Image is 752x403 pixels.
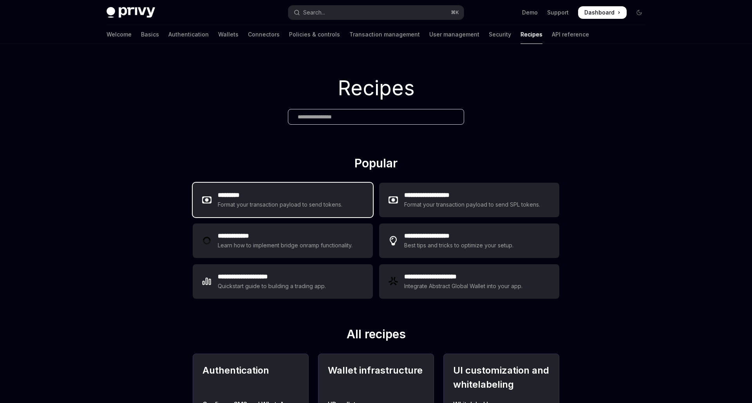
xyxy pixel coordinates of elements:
[218,25,239,44] a: Wallets
[552,25,589,44] a: API reference
[218,281,326,291] div: Quickstart guide to building a trading app.
[202,363,299,392] h2: Authentication
[349,25,420,44] a: Transaction management
[193,156,559,173] h2: Popular
[193,327,559,344] h2: All recipes
[328,363,424,392] h2: Wallet infrastructure
[547,9,569,16] a: Support
[521,25,542,44] a: Recipes
[289,25,340,44] a: Policies & controls
[429,25,479,44] a: User management
[288,5,464,20] button: Open search
[453,363,550,392] h2: UI customization and whitelabeling
[107,25,132,44] a: Welcome
[451,9,459,16] span: ⌘ K
[193,223,373,258] a: **** **** ***Learn how to implement bridge onramp functionality.
[248,25,280,44] a: Connectors
[489,25,511,44] a: Security
[303,8,325,17] div: Search...
[193,183,373,217] a: **** ****Format your transaction payload to send tokens.
[218,241,355,250] div: Learn how to implement bridge onramp functionality.
[578,6,627,19] a: Dashboard
[168,25,209,44] a: Authentication
[107,7,155,18] img: dark logo
[404,200,541,209] div: Format your transaction payload to send SPL tokens.
[584,9,615,16] span: Dashboard
[404,281,523,291] div: Integrate Abstract Global Wallet into your app.
[141,25,159,44] a: Basics
[404,241,515,250] div: Best tips and tricks to optimize your setup.
[633,6,645,19] button: Toggle dark mode
[218,200,343,209] div: Format your transaction payload to send tokens.
[522,9,538,16] a: Demo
